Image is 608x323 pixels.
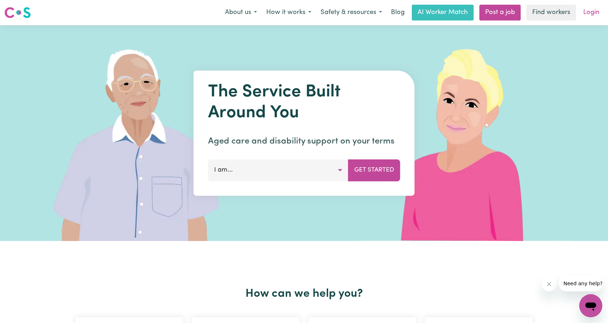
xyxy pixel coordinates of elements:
a: AI Worker Match [412,5,474,21]
p: Aged care and disability support on your terms [208,135,400,148]
a: Careseekers logo [4,4,31,21]
button: How it works [262,5,316,20]
iframe: Button to launch messaging window [579,294,602,317]
a: Login [579,5,604,21]
button: Safety & resources [316,5,387,20]
iframe: Message from company [559,276,602,291]
a: Blog [387,5,409,21]
button: Get Started [348,159,400,181]
iframe: Close message [542,277,556,291]
button: I am... [208,159,349,181]
h1: The Service Built Around You [208,82,400,123]
h2: How can we help you? [71,287,537,301]
a: Post a job [479,5,521,21]
img: Careseekers logo [4,6,31,19]
a: Find workers [526,5,576,21]
button: About us [220,5,262,20]
span: Need any help? [4,5,43,11]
